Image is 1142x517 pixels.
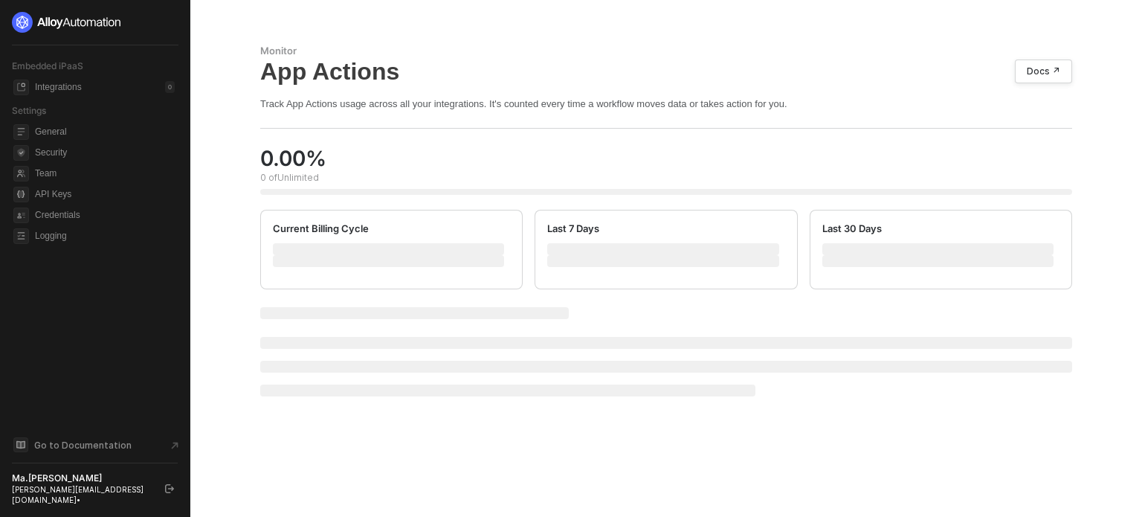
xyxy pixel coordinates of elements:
[13,187,29,202] span: api-key
[12,105,46,116] span: Settings
[260,45,1072,57] div: Monitor
[35,185,175,203] span: API Keys
[35,164,175,182] span: Team
[13,208,29,223] span: credentials
[35,144,175,161] span: Security
[13,124,29,140] span: general
[547,222,599,235] div: Last 7 Days
[35,206,175,224] span: Credentials
[34,439,132,452] span: Go to Documentation
[12,60,83,71] span: Embedded iPaaS
[12,472,152,484] div: Ma.[PERSON_NAME]
[13,80,29,95] span: integrations
[165,81,175,93] div: 0
[12,484,152,505] div: [PERSON_NAME][EMAIL_ADDRESS][DOMAIN_NAME] •
[13,166,29,182] span: team
[12,12,178,33] a: logo
[260,172,326,184] div: 0 of Unlimited
[260,97,1072,110] div: Track App Actions usage across all your integrations. It's counted every time a workflow moves da...
[13,437,28,452] span: documentation
[1027,65,1060,77] div: Docs ↗
[260,147,326,172] div: 0.00 %
[260,57,1072,86] div: App Actions
[35,227,175,245] span: Logging
[35,123,175,141] span: General
[35,81,82,94] div: Integrations
[165,484,174,493] span: logout
[822,222,882,235] div: Last 30 Days
[167,438,182,453] span: document-arrow
[12,12,122,33] img: logo
[1015,60,1072,83] a: Docs ↗
[13,228,29,244] span: logging
[12,436,178,454] a: Knowledge Base
[273,222,369,235] div: Current Billing Cycle
[13,145,29,161] span: security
